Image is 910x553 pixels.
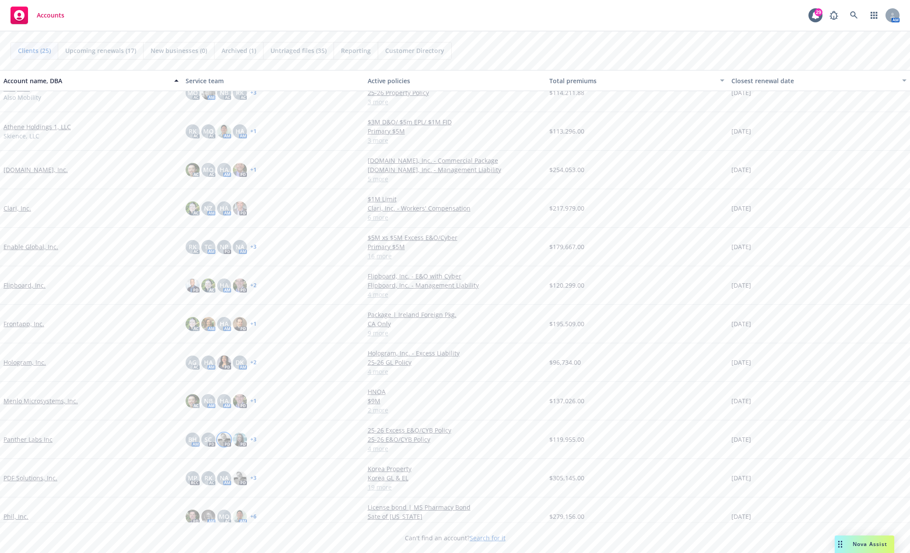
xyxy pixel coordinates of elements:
img: photo [186,510,200,524]
span: $254,053.00 [549,165,584,174]
a: Accounts [7,3,68,28]
div: Total premiums [549,76,715,85]
img: photo [186,278,200,292]
span: HA [235,127,244,136]
span: $195,509.00 [549,319,584,328]
span: NA [220,473,228,483]
img: photo [201,86,215,100]
a: 2 more [368,405,543,415]
span: BH [188,435,197,444]
a: Korea GL & EL [368,473,543,483]
a: + 1 [250,398,256,404]
div: Account name, DBA [4,76,169,85]
span: $119,955.00 [549,435,584,444]
span: HA [220,165,228,174]
a: Enable Global, Inc. [4,242,58,251]
div: 29 [815,8,822,16]
button: Total premiums [546,70,728,91]
span: NZ [204,204,212,213]
img: photo [233,471,247,485]
span: [DATE] [731,88,751,97]
a: [DOMAIN_NAME], Inc. [4,165,68,174]
span: $305,145.00 [549,473,584,483]
img: photo [233,317,247,331]
a: $9M [368,396,543,405]
a: HNOA [368,387,543,396]
span: HA [220,396,228,405]
span: [DATE] [731,435,751,444]
a: 16 more [368,251,543,261]
span: [DATE] [731,204,751,213]
a: Package | Ireland Foreign Pkg. [368,310,543,319]
button: Nova Assist [835,535,894,553]
a: $5M xs $5M Excess E&O/Cyber [368,233,543,242]
a: 9 more [368,328,543,338]
a: 6 more [368,213,543,222]
span: [DATE] [731,281,751,290]
span: MQ [203,165,214,174]
a: 3 more [368,97,543,106]
span: MQ [203,127,214,136]
span: RK [204,473,212,483]
img: photo [217,124,231,138]
img: photo [201,317,215,331]
span: SC [204,435,212,444]
div: Drag to move [835,535,846,553]
img: photo [217,433,231,447]
span: Customer Directory [385,46,444,55]
a: Primary $5M [368,242,543,251]
span: $179,667.00 [549,242,584,251]
a: License bond | MS Pharmacy Bond [368,503,543,512]
a: [DOMAIN_NAME], Inc. - Management Liability [368,165,543,174]
span: NB [220,88,228,97]
a: Switch app [865,7,883,24]
span: MQ [187,88,198,97]
a: Panther Labs Inc [4,435,53,444]
span: $120,299.00 [549,281,584,290]
a: + 1 [250,129,256,134]
a: Search [845,7,863,24]
a: Flipboard, Inc. - Management Liability [368,281,543,290]
a: PDF Solutions, Inc. [4,473,57,483]
span: Also Mobility [4,93,41,102]
a: Flipboard, Inc. - E&O with Cyber [368,271,543,281]
img: photo [233,201,247,215]
span: TC [204,242,212,251]
span: HA [220,204,228,213]
a: Athene Holdings 1, LLC [4,122,71,131]
span: RK [189,127,197,136]
span: RK [189,242,197,251]
span: $96,734.00 [549,358,581,367]
a: Menlo Microsystems, Inc. [4,396,78,405]
span: [DATE] [731,242,751,251]
a: Hologram, Inc. - Excess Liability [368,349,543,358]
span: [DATE] [731,319,751,328]
span: Clients (25) [18,46,51,55]
span: Upcoming renewals (17) [65,46,136,55]
button: Closest renewal date [728,70,910,91]
span: HA [220,281,228,290]
a: + 1 [250,321,256,327]
a: Primary $5M [368,127,543,136]
a: 5 more [368,174,543,183]
button: Service team [182,70,364,91]
a: + 1 [250,167,256,173]
img: photo [201,278,215,292]
span: [DATE] [731,165,751,174]
a: + 3 [250,244,256,250]
span: [DATE] [731,512,751,521]
a: Search for it [470,534,506,542]
div: Closest renewal date [731,76,897,85]
a: $3M D&O/ $5m EPL/ $1M FID [368,117,543,127]
span: NA [235,242,244,251]
span: Archived (1) [221,46,256,55]
a: 3 more [368,136,543,145]
span: Nova Assist [853,540,887,548]
span: $114,211.88 [549,88,584,97]
span: NP [220,242,228,251]
a: Korea Property [368,464,543,473]
span: Untriaged files (35) [271,46,327,55]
